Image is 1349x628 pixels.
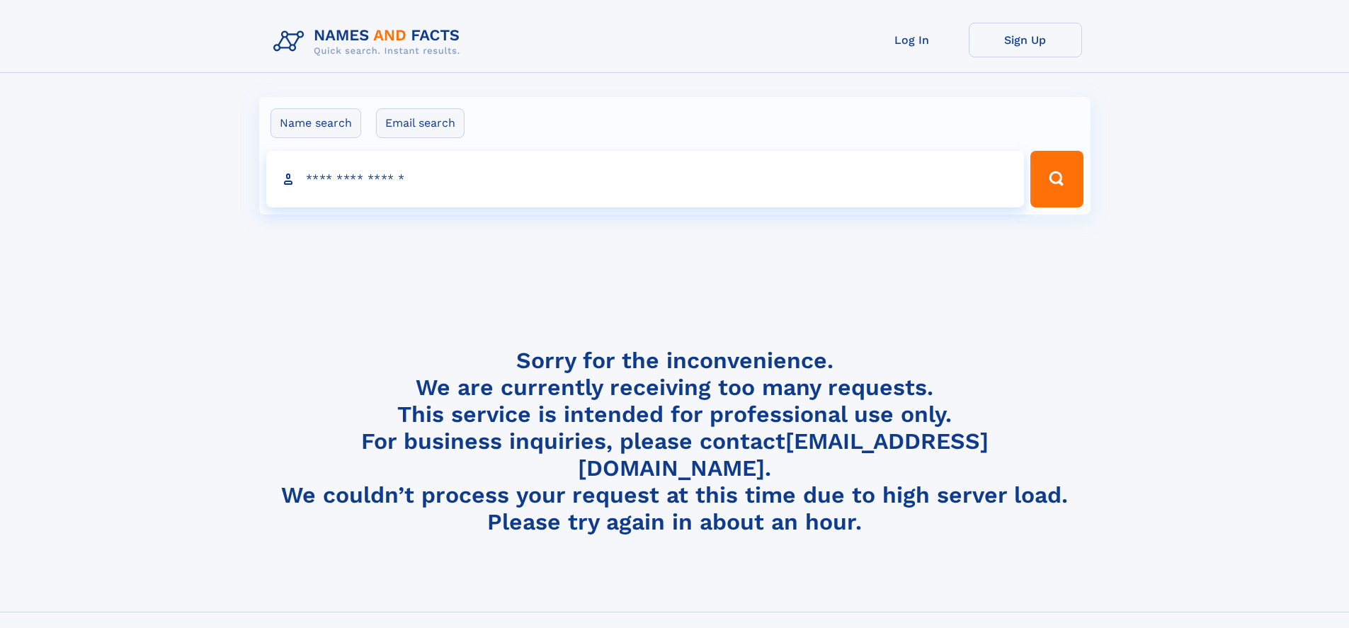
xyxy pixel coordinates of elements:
[266,151,1025,207] input: search input
[1030,151,1083,207] button: Search Button
[376,108,465,138] label: Email search
[969,23,1082,57] a: Sign Up
[855,23,969,57] a: Log In
[578,428,989,481] a: [EMAIL_ADDRESS][DOMAIN_NAME]
[271,108,361,138] label: Name search
[268,23,472,61] img: Logo Names and Facts
[268,347,1082,536] h4: Sorry for the inconvenience. We are currently receiving too many requests. This service is intend...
